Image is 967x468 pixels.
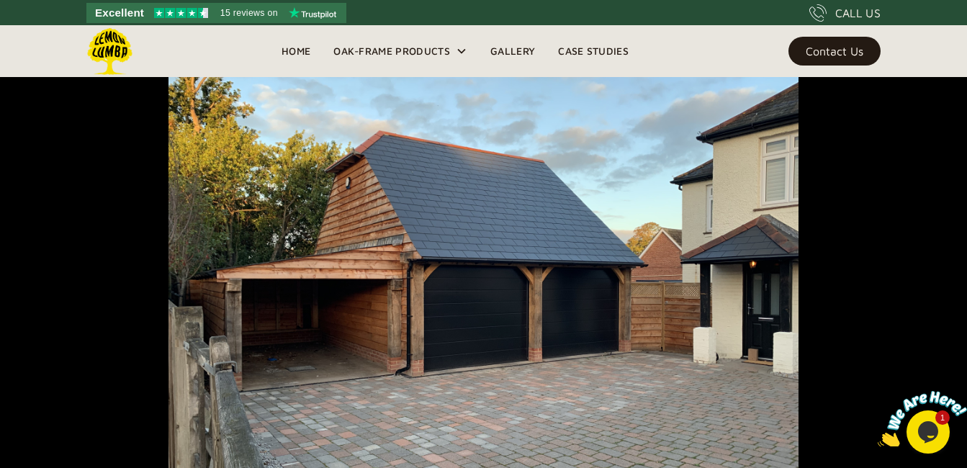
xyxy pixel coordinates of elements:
a: Contact Us [788,37,881,66]
div: Contact Us [806,46,863,56]
a: Home [270,40,322,62]
a: See Lemon Lumba reviews on Trustpilot [86,3,346,23]
span: 15 reviews on [220,4,278,22]
div: Oak-Frame Products [322,25,479,77]
a: Case Studies [547,40,640,62]
a: Gallery [479,40,547,62]
a: CALL US [809,4,881,22]
span: Excellent [95,4,144,22]
div: CALL US [835,4,881,22]
img: Trustpilot 4.5 stars [154,8,208,18]
img: Trustpilot logo [289,7,336,19]
iframe: chat widget [878,378,967,446]
div: Oak-Frame Products [333,42,450,60]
